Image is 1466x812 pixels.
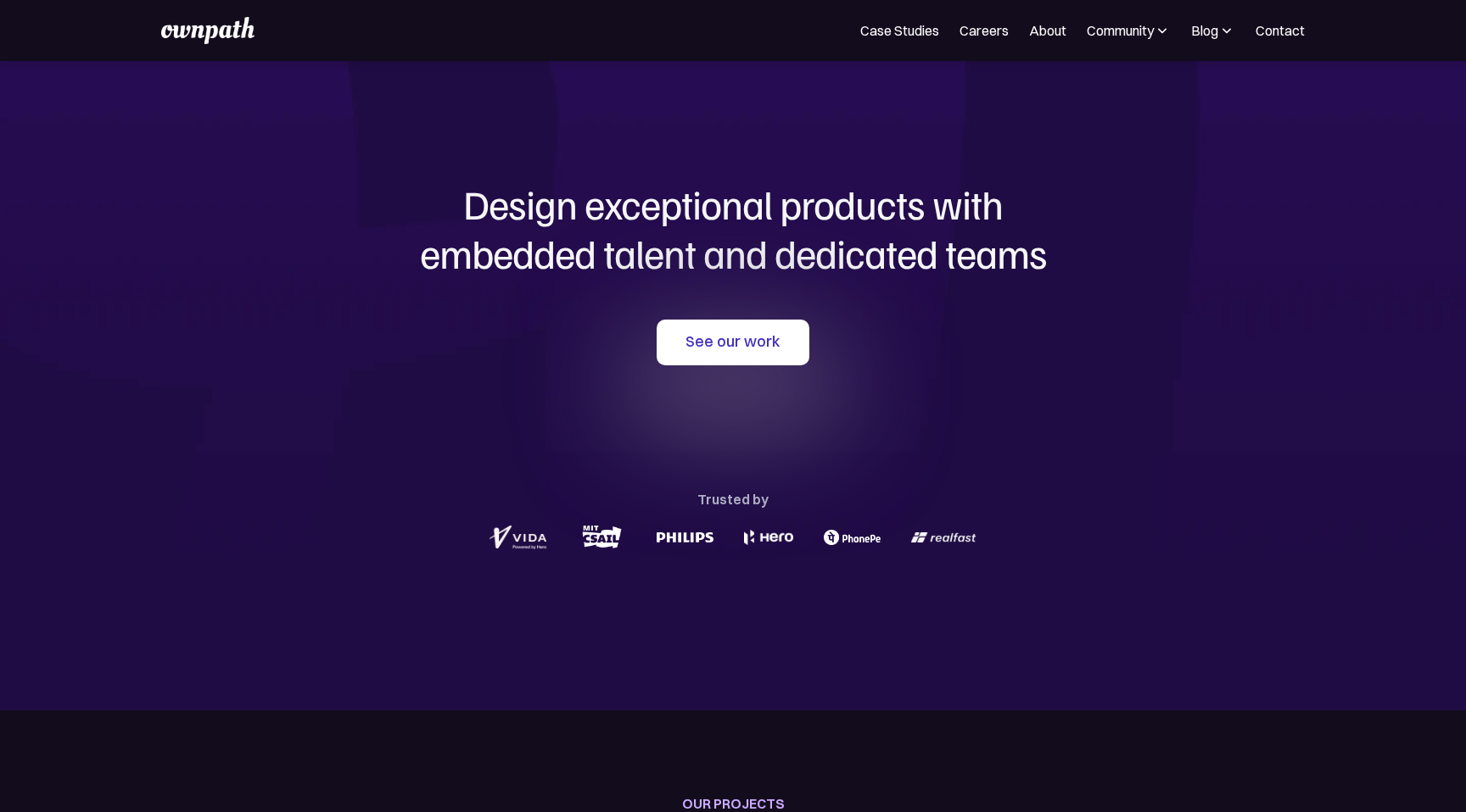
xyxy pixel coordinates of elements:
[1256,20,1305,41] a: Contact
[960,20,1009,41] a: Careers
[697,487,769,511] div: Trusted by
[1087,20,1154,41] div: Community
[860,20,939,41] a: Case Studies
[1087,20,1171,41] div: Community
[326,180,1140,277] h1: Design exceptional products with embedded talent and dedicated teams
[657,320,809,365] a: See our work
[1191,20,1235,41] div: Blog
[1191,20,1218,41] div: Blog
[1029,20,1066,41] a: About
